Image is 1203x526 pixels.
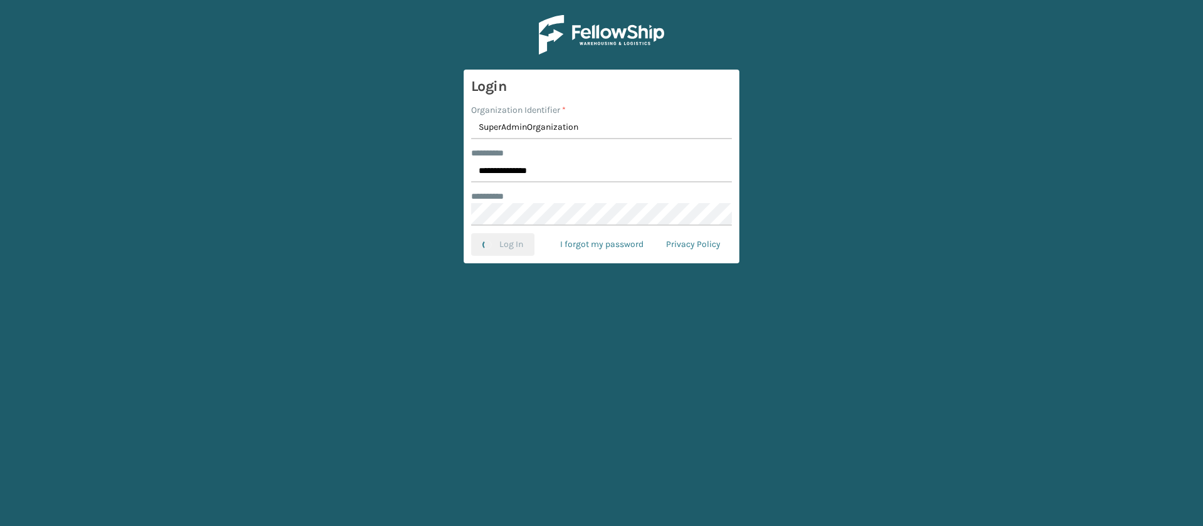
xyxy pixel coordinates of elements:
[471,103,566,117] label: Organization Identifier
[655,233,732,256] a: Privacy Policy
[549,233,655,256] a: I forgot my password
[471,233,534,256] button: Log In
[471,77,732,96] h3: Login
[539,15,664,55] img: Logo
